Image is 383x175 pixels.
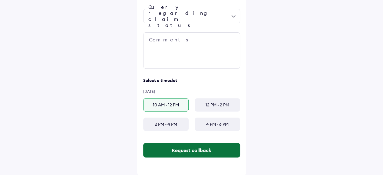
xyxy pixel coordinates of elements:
[143,143,240,157] button: Request callback
[195,118,240,131] div: 4 PM - 6 PM
[143,89,240,94] div: [DATE]
[143,98,189,112] div: 10 AM - 12 PM
[195,98,240,112] div: 12 PM - 2 PM
[143,118,189,131] div: 2 PM - 4 PM
[143,78,240,83] div: Select a timeslot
